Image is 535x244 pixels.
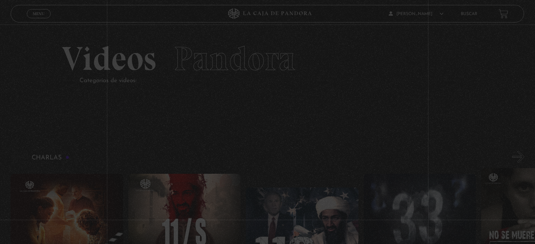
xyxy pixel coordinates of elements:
[389,12,444,16] span: [PERSON_NAME]
[62,42,473,75] h2: Videos
[174,39,295,79] span: Pandora
[11,151,23,163] button: Previous
[79,75,473,86] p: Categorías de videos:
[499,9,508,18] a: View your shopping cart
[33,12,45,16] span: Menu
[512,151,524,163] button: Next
[32,154,69,161] h3: Charlas
[461,12,478,16] a: Buscar
[31,18,47,22] span: Cerrar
